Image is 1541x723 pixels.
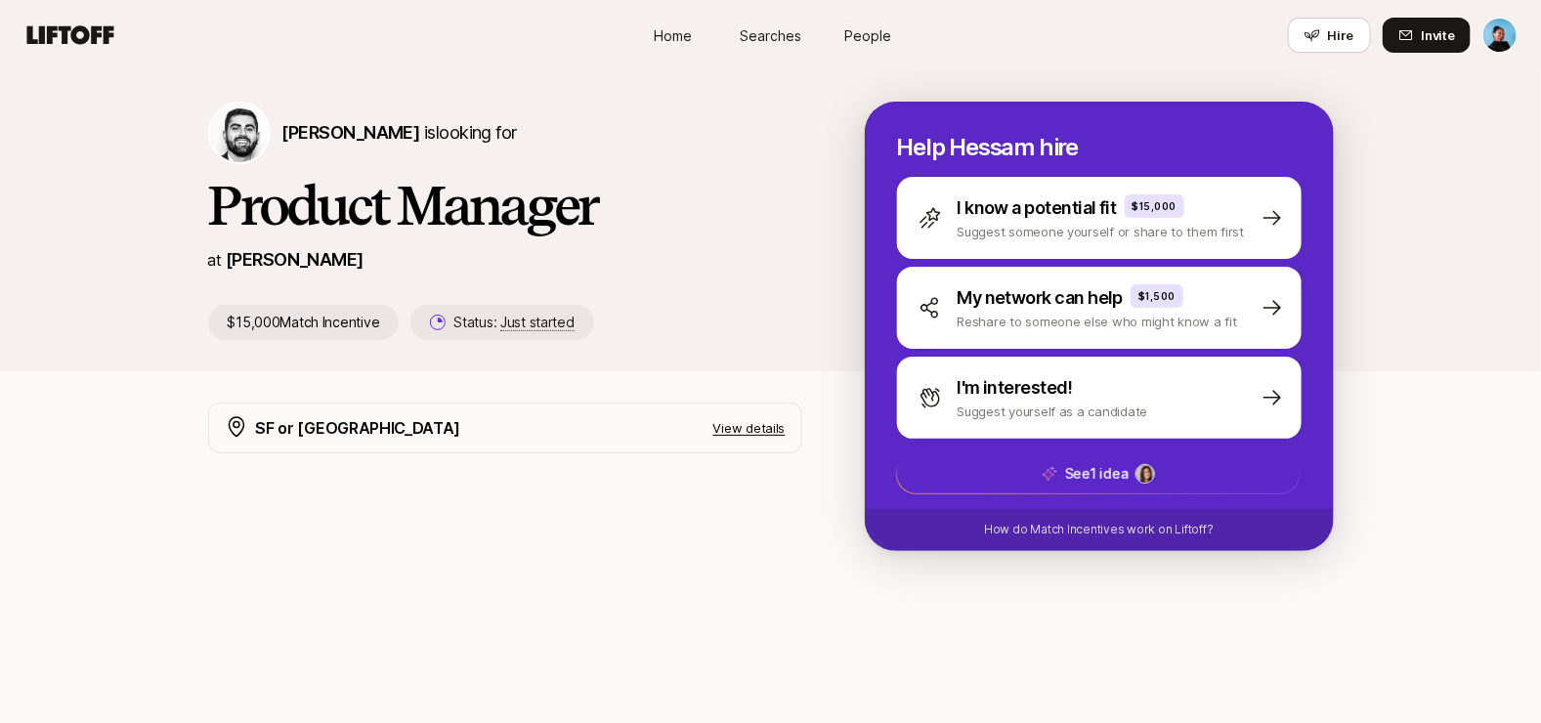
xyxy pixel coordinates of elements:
button: See1 idea [896,453,1301,494]
img: 71d7b91d_d7cb_43b4_a7ea_a9b2f2cc6e03.jpg [1136,465,1154,483]
span: People [845,25,892,46]
a: Searches [722,18,820,54]
span: Just started [500,314,575,331]
p: at [208,247,222,273]
span: Searches [740,25,801,46]
span: Hire [1328,25,1354,45]
img: Hessam Mostajabi [210,104,269,162]
p: Suggest yourself as a candidate [958,402,1148,421]
p: I know a potential fit [958,194,1117,222]
p: Help Hessam hire [897,134,1302,161]
p: $15,000 Match Incentive [208,305,400,340]
p: $15,000 [1133,198,1177,214]
a: [PERSON_NAME] [226,249,364,270]
span: Home [654,25,692,46]
button: Janelle Bradley [1482,18,1518,53]
p: I'm interested! [958,374,1073,402]
a: People [820,18,918,54]
img: Janelle Bradley [1483,19,1517,52]
p: is looking for [282,119,517,147]
h1: Product Manager [208,176,802,234]
a: Home [624,18,722,54]
p: Reshare to someone else who might know a fit [958,312,1238,331]
p: How do Match Incentives work on Liftoff? [984,521,1213,538]
p: $1,500 [1138,288,1176,304]
p: Status: [453,311,574,334]
p: My network can help [958,284,1124,312]
p: See 1 idea [1064,462,1128,486]
p: SF or [GEOGRAPHIC_DATA] [256,415,461,441]
button: Hire [1288,18,1371,53]
span: Invite [1422,25,1455,45]
p: View details [713,418,786,438]
button: Invite [1383,18,1471,53]
span: [PERSON_NAME] [282,122,420,143]
p: Suggest someone yourself or share to them first [958,222,1245,241]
